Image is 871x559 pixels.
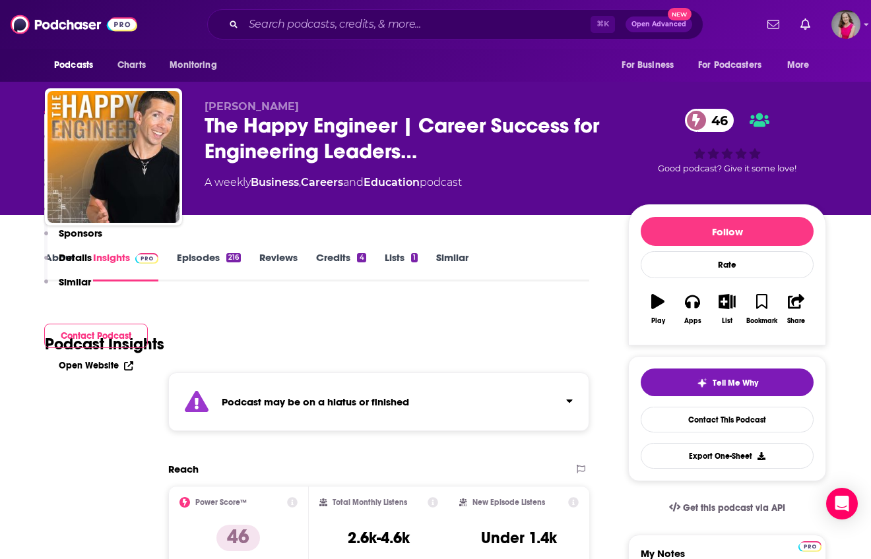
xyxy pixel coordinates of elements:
span: Open Advanced [631,21,686,28]
p: Details [59,251,92,264]
span: Podcasts [54,56,93,74]
a: Education [364,176,420,189]
img: Podchaser Pro [798,541,822,552]
img: The Happy Engineer | Career Success for Engineering Leadership [48,91,179,223]
h2: Total Monthly Listens [333,498,407,507]
div: 46Good podcast? Give it some love! [628,100,826,182]
span: For Business [622,56,674,74]
a: Similar [436,251,468,281]
span: New [668,8,692,20]
div: Open Intercom Messenger [826,488,858,519]
span: Good podcast? Give it some love! [658,163,796,173]
a: Contact This Podcast [641,407,814,432]
img: tell me why sparkle [697,378,707,388]
button: open menu [778,53,826,78]
button: Show profile menu [831,10,860,39]
a: Reviews [259,251,298,281]
h3: Under 1.4k [481,528,557,548]
p: Similar [59,276,91,288]
a: Show notifications dropdown [795,13,816,36]
span: For Podcasters [698,56,761,74]
div: List [722,317,732,325]
button: Details [44,251,92,276]
div: Bookmark [746,317,777,325]
button: Follow [641,217,814,246]
div: Apps [684,317,701,325]
strong: Podcast may be on a hiatus or finished [222,396,409,408]
h2: Reach [168,463,199,475]
a: Business [251,176,299,189]
a: Lists1 [385,251,418,281]
h2: New Episode Listens [472,498,545,507]
span: Charts [117,56,146,74]
button: tell me why sparkleTell Me Why [641,368,814,396]
div: Share [787,317,805,325]
a: Episodes216 [177,251,241,281]
button: Share [779,285,814,333]
button: Similar [44,276,91,300]
a: Open Website [59,360,133,371]
div: Search podcasts, credits, & more... [207,9,703,40]
span: Get this podcast via API [683,502,785,514]
div: 1 [411,253,418,262]
button: Contact Podcast [44,324,148,348]
span: Monitoring [170,56,216,74]
span: , [299,176,301,189]
a: 46 [685,109,734,132]
h2: Power Score™ [195,498,247,507]
button: open menu [160,53,234,78]
button: Play [641,285,675,333]
button: Apps [675,285,709,333]
input: Search podcasts, credits, & more... [243,14,591,35]
button: open menu [690,53,781,78]
a: Careers [301,176,343,189]
span: Logged in as AmyRasdal [831,10,860,39]
span: 46 [698,109,734,132]
button: Export One-Sheet [641,443,814,469]
div: Play [651,317,665,325]
span: and [343,176,364,189]
p: 46 [216,525,260,551]
span: [PERSON_NAME] [205,100,299,113]
section: Click to expand status details [168,372,589,431]
button: List [710,285,744,333]
a: Show notifications dropdown [762,13,785,36]
a: Credits4 [316,251,366,281]
span: More [787,56,810,74]
div: 4 [357,253,366,262]
h3: 2.6k-4.6k [348,528,410,548]
button: Bookmark [744,285,779,333]
button: open menu [45,53,110,78]
button: open menu [612,53,690,78]
a: Charts [109,53,154,78]
img: Podchaser - Follow, Share and Rate Podcasts [11,12,137,37]
div: Rate [641,251,814,278]
span: Tell Me Why [713,378,758,388]
div: 216 [226,253,241,262]
a: Get this podcast via API [659,492,796,524]
button: Open AdvancedNew [626,16,692,32]
img: User Profile [831,10,860,39]
div: A weekly podcast [205,175,462,191]
a: Pro website [798,539,822,552]
span: ⌘ K [591,16,615,33]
